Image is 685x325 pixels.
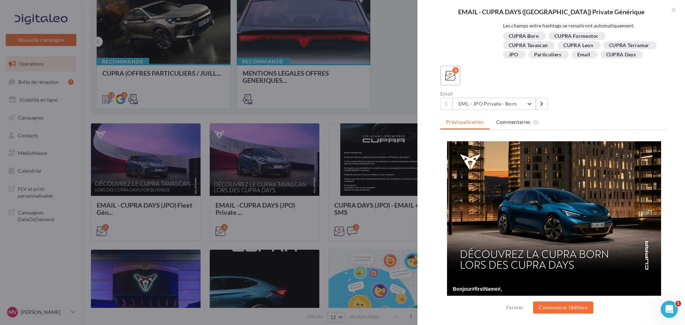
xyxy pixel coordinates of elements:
button: Commencer l'édition [533,301,593,314]
li: Les champs entre hashtags se rempliront automatiquement. [503,22,663,29]
button: EML - JPO Private - Born [452,98,536,110]
div: CUPRA Terramar [609,43,649,48]
span: Commentaires [496,118,531,126]
span: (0) [533,119,539,125]
div: JPO [509,52,518,57]
div: CUPRA Leon [563,43,593,48]
strong: #firstName#, [32,145,62,151]
strong: CUPRA DAYS [49,156,81,162]
div: CUPRA Formentor [554,34,598,39]
iframe: Intercom live chat [661,301,678,318]
span: 1 [675,301,681,306]
div: CUPRA Born [509,34,539,39]
div: CUPRA Days [606,52,636,57]
span: À l’occasion des , venez vivre l’expérience CUPRA et découvrez notre , 100 % électrique. Conçue p... [12,156,216,184]
div: Email [577,52,590,57]
div: EMAIL - CUPRA DAYS ([GEOGRAPHIC_DATA]) Private Générique [429,9,674,15]
span: Bonjour [12,145,32,151]
div: 5 [452,67,459,73]
div: CUPRA Tavascan [509,43,548,48]
div: Particuliers [534,52,562,57]
button: Fermer [503,303,526,312]
div: Email [440,91,551,96]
